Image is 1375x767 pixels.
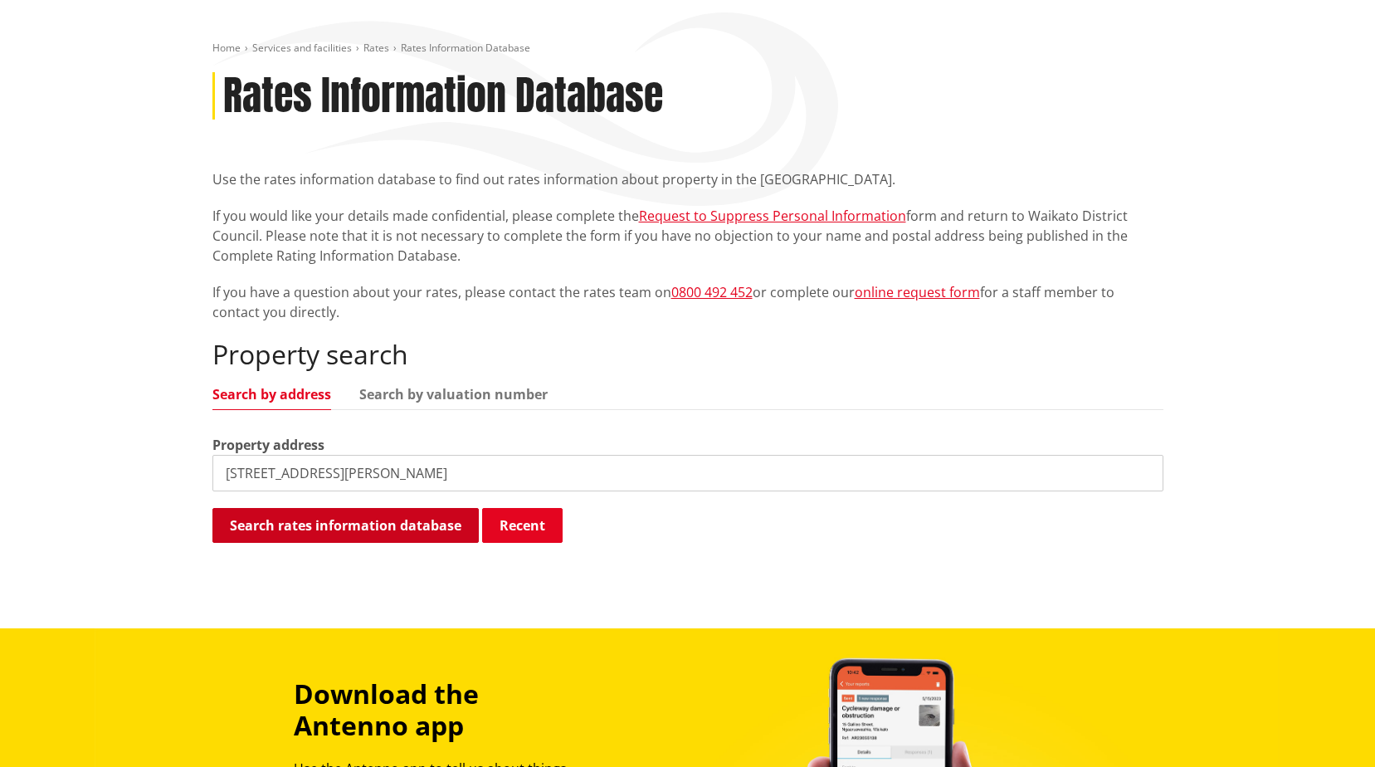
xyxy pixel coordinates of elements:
[363,41,389,55] a: Rates
[212,435,324,455] label: Property address
[212,388,331,401] a: Search by address
[359,388,548,401] a: Search by valuation number
[223,72,663,120] h1: Rates Information Database
[212,339,1163,370] h2: Property search
[252,41,352,55] a: Services and facilities
[294,678,594,742] h3: Download the Antenno app
[212,41,241,55] a: Home
[482,508,563,543] button: Recent
[671,283,753,301] a: 0800 492 452
[212,455,1163,491] input: e.g. Duke Street NGARUAWAHIA
[855,283,980,301] a: online request form
[1299,697,1358,757] iframe: Messenger Launcher
[212,206,1163,266] p: If you would like your details made confidential, please complete the form and return to Waikato ...
[212,42,1163,56] nav: breadcrumb
[401,41,530,55] span: Rates Information Database
[639,207,906,225] a: Request to Suppress Personal Information
[212,282,1163,322] p: If you have a question about your rates, please contact the rates team on or complete our for a s...
[212,508,479,543] button: Search rates information database
[212,169,1163,189] p: Use the rates information database to find out rates information about property in the [GEOGRAPHI...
